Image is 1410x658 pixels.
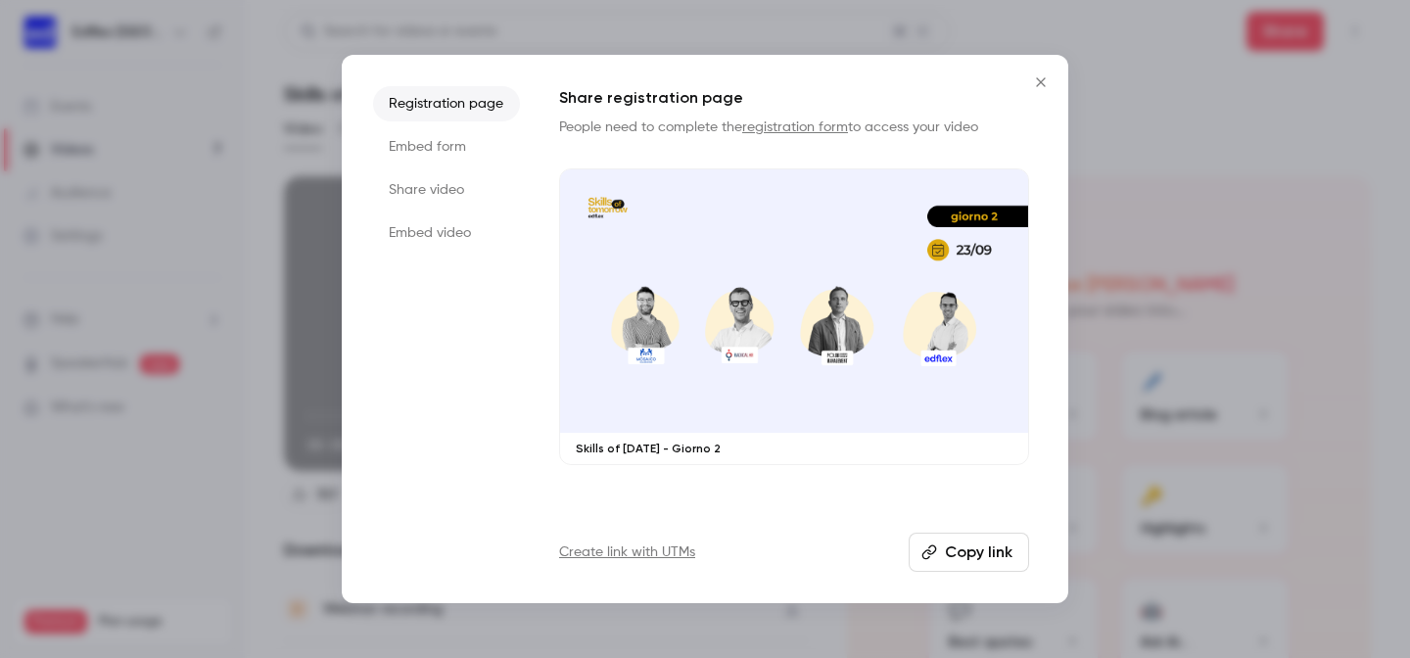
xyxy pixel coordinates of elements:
[559,117,1029,137] p: People need to complete the to access your video
[373,172,520,208] li: Share video
[909,533,1029,572] button: Copy link
[373,215,520,251] li: Embed video
[373,129,520,164] li: Embed form
[1021,63,1060,102] button: Close
[742,120,848,134] a: registration form
[559,542,695,562] a: Create link with UTMs
[559,168,1029,465] a: Skills of [DATE] - Giorno 2
[373,86,520,121] li: Registration page
[576,441,1012,456] p: Skills of [DATE] - Giorno 2
[559,86,1029,110] h1: Share registration page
